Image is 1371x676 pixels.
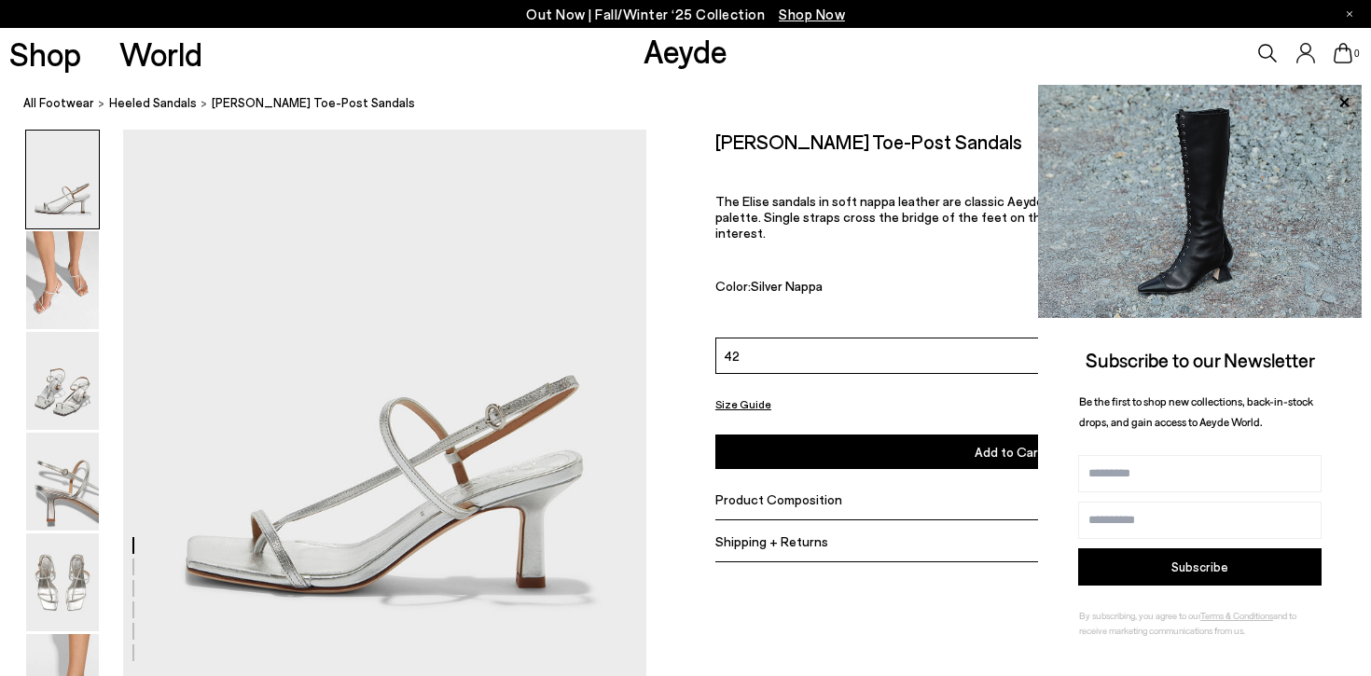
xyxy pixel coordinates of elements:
div: Color: [715,278,1140,299]
a: 0 [1334,43,1352,63]
span: Add to Cart [975,444,1044,460]
span: [PERSON_NAME] Toe-Post Sandals [212,93,415,113]
img: Elise Leather Toe-Post Sandals - Image 3 [26,332,99,430]
span: 42 [724,346,740,366]
nav: breadcrumb [23,78,1371,130]
span: Navigate to /collections/new-in [779,6,845,22]
button: Subscribe [1078,548,1322,586]
button: Size Guide [715,393,771,416]
img: Elise Leather Toe-Post Sandals - Image 1 [26,131,99,228]
a: Aeyde [644,31,727,70]
span: Subscribe to our Newsletter [1086,348,1315,371]
span: 0 [1352,48,1362,59]
h2: [PERSON_NAME] Toe-Post Sandals [715,130,1022,153]
p: Out Now | Fall/Winter ‘25 Collection [526,3,845,26]
img: Elise Leather Toe-Post Sandals - Image 2 [26,231,99,329]
span: Silver Nappa [751,278,823,294]
a: Terms & Conditions [1200,610,1273,621]
a: World [119,37,202,70]
span: Product Composition [715,491,842,507]
span: By subscribing, you agree to our [1079,610,1200,621]
button: Add to Cart [715,435,1303,469]
img: Elise Leather Toe-Post Sandals - Image 4 [26,433,99,531]
a: All Footwear [23,93,94,113]
img: 2a6287a1333c9a56320fd6e7b3c4a9a9.jpg [1038,85,1362,318]
span: Be the first to shop new collections, back-in-stock drops, and gain access to Aeyde World. [1079,394,1313,429]
span: heeled sandals [109,95,197,110]
img: Elise Leather Toe-Post Sandals - Image 5 [26,533,99,631]
a: heeled sandals [109,93,197,113]
span: Shipping + Returns [715,533,828,549]
a: Shop [9,37,81,70]
span: The Elise sandals in soft nappa leather are classic Aeyde—minimal in design and tonal in color pa... [715,193,1256,241]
